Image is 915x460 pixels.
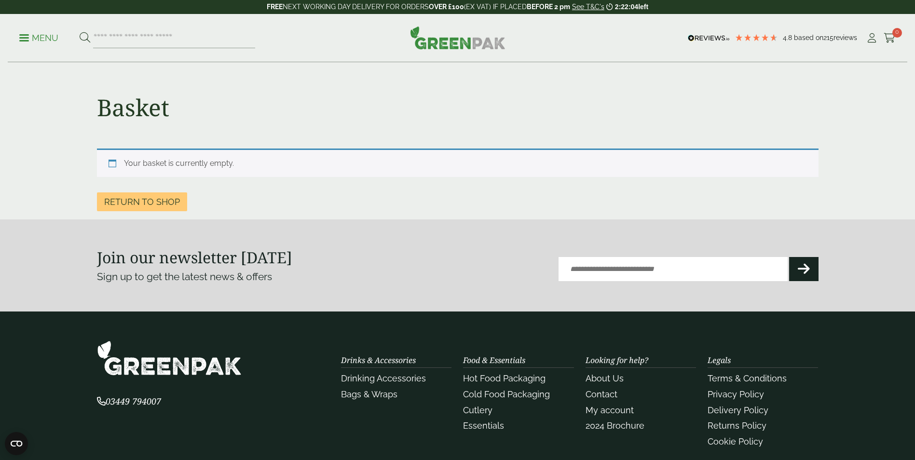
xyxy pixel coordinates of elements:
img: GreenPak Supplies [97,340,242,376]
div: Your basket is currently empty. [97,149,819,177]
a: 03449 794007 [97,397,161,406]
img: GreenPak Supplies [410,26,505,49]
p: Menu [19,32,58,44]
a: Hot Food Packaging [463,373,546,383]
span: left [638,3,648,11]
a: Bags & Wraps [341,389,397,399]
span: 2:22:04 [615,3,638,11]
a: Privacy Policy [708,389,764,399]
p: Sign up to get the latest news & offers [97,269,422,284]
strong: FREE [267,3,283,11]
strong: OVER £100 [429,3,464,11]
span: 03449 794007 [97,395,161,407]
a: Contact [586,389,617,399]
a: Return to shop [97,192,187,211]
div: 4.79 Stars [735,33,778,42]
span: 215 [823,34,833,41]
a: Drinking Accessories [341,373,426,383]
h1: Basket [97,94,169,122]
a: Returns Policy [708,420,766,431]
a: Menu [19,32,58,42]
a: About Us [586,373,624,383]
strong: Join our newsletter [DATE] [97,247,292,268]
a: Cookie Policy [708,436,763,446]
a: See T&C's [572,3,604,11]
img: REVIEWS.io [688,35,730,41]
a: 2024 Brochure [586,420,644,431]
i: Cart [884,33,896,43]
a: Delivery Policy [708,405,768,415]
a: 0 [884,31,896,45]
a: My account [586,405,634,415]
span: 4.8 [783,34,794,41]
span: 0 [892,28,902,38]
a: Terms & Conditions [708,373,787,383]
span: Based on [794,34,823,41]
button: Open CMP widget [5,432,28,455]
i: My Account [866,33,878,43]
strong: BEFORE 2 pm [527,3,570,11]
a: Essentials [463,420,504,431]
a: Cold Food Packaging [463,389,550,399]
span: reviews [833,34,857,41]
a: Cutlery [463,405,492,415]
